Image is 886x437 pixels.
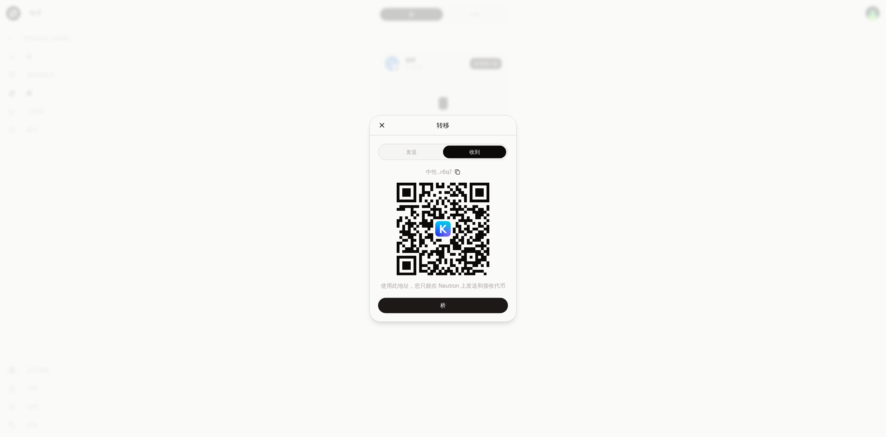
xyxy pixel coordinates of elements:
[381,282,505,289] font: 使用此地址，您只能在 Neutron 上发送和接收代币
[469,148,480,155] font: 收到
[378,120,386,130] button: 关闭
[426,169,460,176] button: 中性...r6q7
[440,302,446,309] font: 桥
[426,168,452,176] font: 中性...r6q7
[378,298,508,313] a: 桥
[437,121,449,129] font: 转移
[406,148,417,155] font: 发送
